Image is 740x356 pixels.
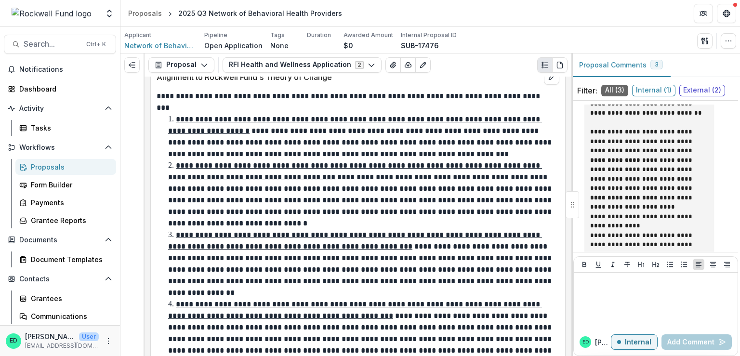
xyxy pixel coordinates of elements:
img: Rockwell Fund logo [12,8,92,19]
a: Communications [15,308,116,324]
p: SUB-17476 [401,40,439,51]
p: Duration [307,31,331,40]
div: Document Templates [31,254,108,264]
button: Edit as form [415,57,431,73]
p: Pipeline [204,31,227,40]
nav: breadcrumb [124,6,346,20]
button: Open Contacts [4,271,116,287]
button: edit [544,69,559,85]
button: Align Center [707,259,719,270]
span: Documents [19,236,101,244]
button: RFI Health and Wellness Application2 [223,57,382,73]
a: Network of Behavioral Health Providers [124,40,197,51]
button: Notifications [4,62,116,77]
div: Payments [31,198,108,208]
p: Awarded Amount [344,31,393,40]
button: Expand left [124,57,140,73]
button: PDF view [552,57,568,73]
span: All ( 3 ) [601,85,628,96]
p: None [270,40,289,51]
button: Proposal [148,57,214,73]
p: [PERSON_NAME] [25,331,75,342]
button: Get Help [717,4,736,23]
button: Internal [611,334,658,350]
p: Applicant [124,31,151,40]
span: Internal ( 1 ) [632,85,675,96]
p: Open Application [204,40,263,51]
span: Activity [19,105,101,113]
div: Dashboard [19,84,108,94]
div: Communications [31,311,108,321]
button: Plaintext view [537,57,553,73]
p: Tags [270,31,285,40]
p: Alignment to Rockwell Fund's Theory of Change [157,71,540,83]
div: Grantees [31,293,108,303]
button: Partners [694,4,713,23]
button: Open entity switcher [103,4,116,23]
button: Underline [593,259,604,270]
span: External ( 2 ) [679,85,725,96]
a: Tasks [15,120,116,136]
a: Proposals [124,6,166,20]
a: Payments [15,195,116,211]
a: Document Templates [15,251,116,267]
button: Open Activity [4,101,116,116]
p: [EMAIL_ADDRESS][DOMAIN_NAME] [25,342,99,350]
button: Search... [4,35,116,54]
p: [PERSON_NAME] D [595,337,611,347]
button: Bold [579,259,590,270]
div: Proposals [31,162,108,172]
button: Ordered List [678,259,690,270]
div: 2025 Q3 Network of Behavioral Health Providers [178,8,342,18]
span: Notifications [19,66,112,74]
button: Heading 1 [635,259,647,270]
a: Grantee Reports [15,212,116,228]
p: $0 [344,40,353,51]
div: Ctrl + K [84,39,108,50]
button: Open Documents [4,232,116,248]
button: More [103,335,114,347]
div: Estevan D. Delgado [582,340,589,344]
button: Proposal Comments [571,53,671,77]
div: Form Builder [31,180,108,190]
span: Search... [24,40,80,49]
button: View Attached Files [385,57,401,73]
div: Tasks [31,123,108,133]
p: Filter: [577,85,597,96]
button: Align Right [721,259,733,270]
div: Grantee Reports [31,215,108,225]
a: Grantees [15,290,116,306]
div: Estevan D. Delgado [10,338,17,344]
a: Form Builder [15,177,116,193]
button: Bullet List [664,259,676,270]
span: Workflows [19,144,101,152]
span: 3 [655,61,659,68]
button: Open Workflows [4,140,116,155]
p: Internal [625,338,651,346]
a: Dashboard [4,81,116,97]
button: Italicize [607,259,619,270]
p: User [79,332,99,341]
button: Strike [621,259,633,270]
a: Proposals [15,159,116,175]
button: Heading 2 [650,259,661,270]
button: Align Left [693,259,704,270]
button: Add Comment [661,334,732,350]
span: Contacts [19,275,101,283]
div: Proposals [128,8,162,18]
p: Internal Proposal ID [401,31,457,40]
